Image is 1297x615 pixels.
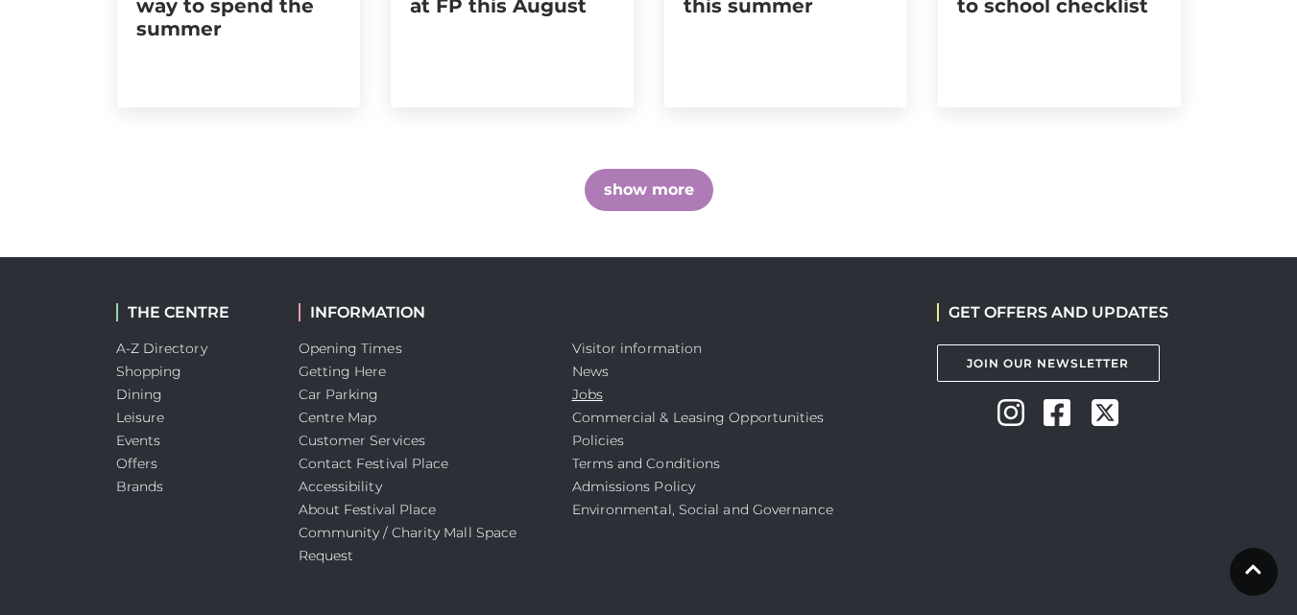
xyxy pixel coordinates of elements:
a: Terms and Conditions [572,455,721,472]
a: Centre Map [299,409,377,426]
a: Environmental, Social and Governance [572,501,833,518]
a: Brands [116,478,164,495]
a: Opening Times [299,340,402,357]
a: Car Parking [299,386,379,403]
a: Visitor information [572,340,703,357]
h2: INFORMATION [299,303,543,321]
a: Leisure [116,409,165,426]
a: News [572,363,609,380]
a: Offers [116,455,158,472]
a: Commercial & Leasing Opportunities [572,409,825,426]
a: About Festival Place [299,501,437,518]
a: Events [116,432,161,449]
a: Community / Charity Mall Space Request [299,524,517,564]
a: Accessibility [299,478,382,495]
a: Jobs [572,386,603,403]
a: Customer Services [299,432,426,449]
a: Getting Here [299,363,387,380]
a: Shopping [116,363,182,380]
a: A-Z Directory [116,340,207,357]
a: Dining [116,386,163,403]
h2: THE CENTRE [116,303,270,321]
button: show more [585,169,713,211]
a: Contact Festival Place [299,455,449,472]
h2: GET OFFERS AND UPDATES [937,303,1168,321]
a: Admissions Policy [572,478,696,495]
a: Policies [572,432,625,449]
a: Join Our Newsletter [937,344,1160,382]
